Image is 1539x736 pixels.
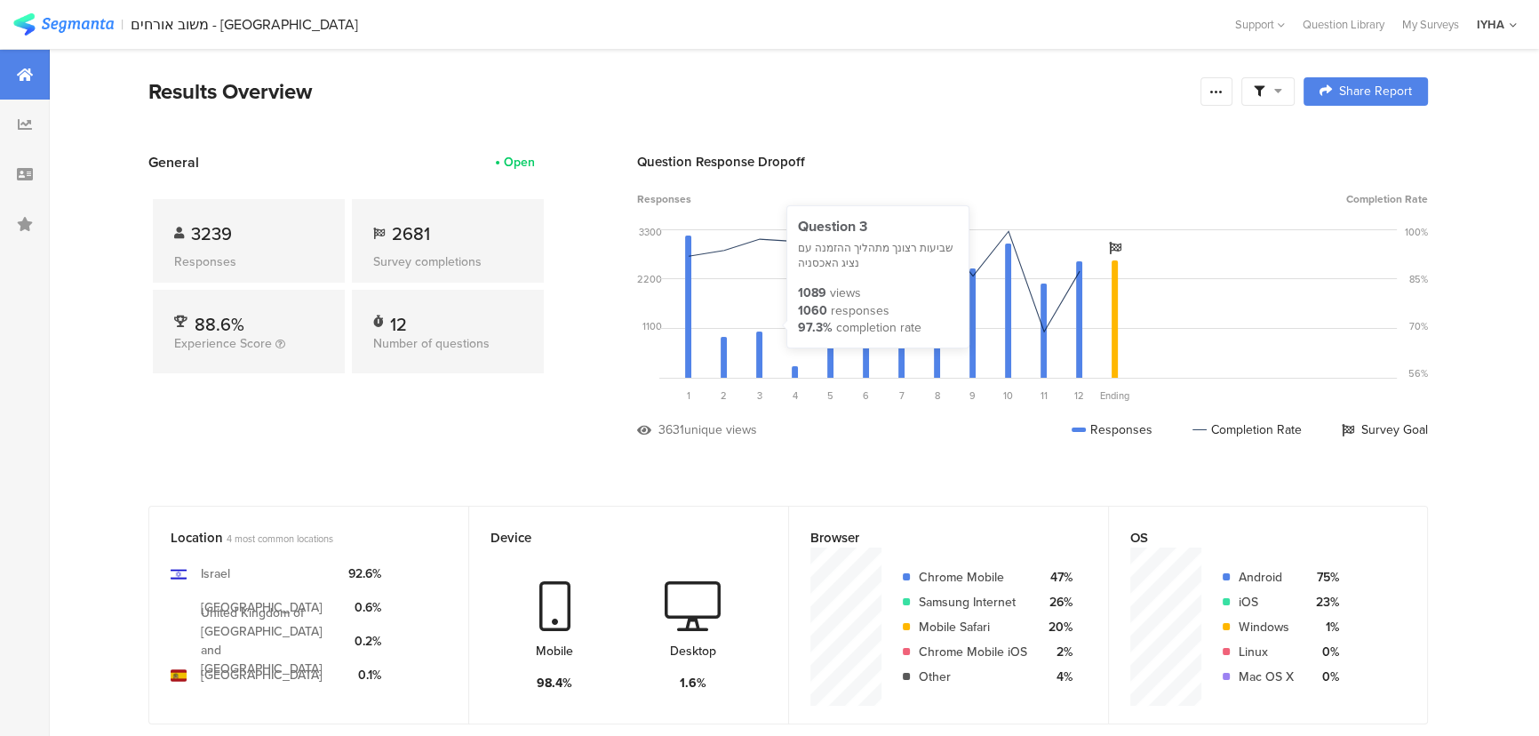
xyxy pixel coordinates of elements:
[191,220,232,247] span: 3239
[1239,593,1294,612] div: iOS
[1239,618,1294,636] div: Windows
[827,388,833,403] span: 5
[793,388,798,403] span: 4
[1041,618,1073,636] div: 20%
[1041,643,1073,661] div: 2%
[637,152,1428,172] div: Question Response Dropoff
[836,319,921,337] div: completion rate
[348,632,381,651] div: 0.2%
[919,668,1027,686] div: Other
[798,302,827,320] div: 1060
[373,334,490,353] span: Number of questions
[121,14,124,35] div: |
[1041,668,1073,686] div: 4%
[1072,420,1152,439] div: Responses
[537,674,572,692] div: 98.4%
[201,666,323,684] div: [GEOGRAPHIC_DATA]
[658,420,684,439] div: 3631
[1294,16,1393,33] a: Question Library
[201,604,334,678] div: United Kingdom of [GEOGRAPHIC_DATA] and [GEOGRAPHIC_DATA]
[504,153,535,172] div: Open
[201,598,323,617] div: [GEOGRAPHIC_DATA]
[131,16,358,33] div: משוב אורחים - [GEOGRAPHIC_DATA]
[1346,191,1428,207] span: Completion Rate
[637,191,691,207] span: Responses
[798,241,958,271] div: שביעות רצונך מתהליך ההזמנה עם נציג האכסניה
[1308,568,1339,587] div: 75%
[174,334,272,353] span: Experience Score
[201,564,230,583] div: Israel
[1342,420,1428,439] div: Survey Goal
[684,420,757,439] div: unique views
[1239,668,1294,686] div: Mac OS X
[1393,16,1468,33] a: My Surveys
[195,311,244,338] span: 88.6%
[798,284,826,302] div: 1089
[721,388,727,403] span: 2
[1239,568,1294,587] div: Android
[171,528,418,548] div: Location
[1239,643,1294,661] div: Linux
[1235,11,1285,38] div: Support
[798,319,833,337] div: 97.3%
[919,568,1027,587] div: Chrome Mobile
[830,284,861,302] div: views
[390,311,407,329] div: 12
[642,319,662,333] div: 1100
[1130,528,1376,548] div: OS
[148,152,199,172] span: General
[969,388,976,403] span: 9
[490,528,738,548] div: Device
[1409,272,1428,286] div: 85%
[863,388,869,403] span: 6
[1041,593,1073,612] div: 26%
[1308,593,1339,612] div: 23%
[919,593,1027,612] div: Samsung Internet
[1041,388,1048,403] span: 11
[1097,388,1133,403] div: Ending
[670,642,716,660] div: Desktop
[798,217,958,236] div: Question 3
[1477,16,1504,33] div: IYHA
[919,643,1027,661] div: Chrome Mobile iOS
[1192,420,1302,439] div: Completion Rate
[1308,618,1339,636] div: 1%
[899,388,905,403] span: 7
[1109,242,1121,254] i: Survey Goal
[536,642,573,660] div: Mobile
[757,388,762,403] span: 3
[1408,366,1428,380] div: 56%
[148,76,1192,108] div: Results Overview
[174,252,323,271] div: Responses
[227,532,333,546] span: 4 most common locations
[919,618,1027,636] div: Mobile Safari
[1308,643,1339,661] div: 0%
[1405,225,1428,239] div: 100%
[1339,85,1412,98] span: Share Report
[1308,668,1339,686] div: 0%
[373,252,522,271] div: Survey completions
[639,225,662,239] div: 3300
[348,598,381,617] div: 0.6%
[1409,319,1428,333] div: 70%
[1041,568,1073,587] div: 47%
[348,666,381,684] div: 0.1%
[680,674,706,692] div: 1.6%
[13,13,114,36] img: segmanta logo
[1003,388,1013,403] span: 10
[1074,388,1084,403] span: 12
[831,302,889,320] div: responses
[392,220,430,247] span: 2681
[935,388,940,403] span: 8
[810,528,1057,548] div: Browser
[637,272,662,286] div: 2200
[348,564,381,583] div: 92.6%
[687,388,690,403] span: 1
